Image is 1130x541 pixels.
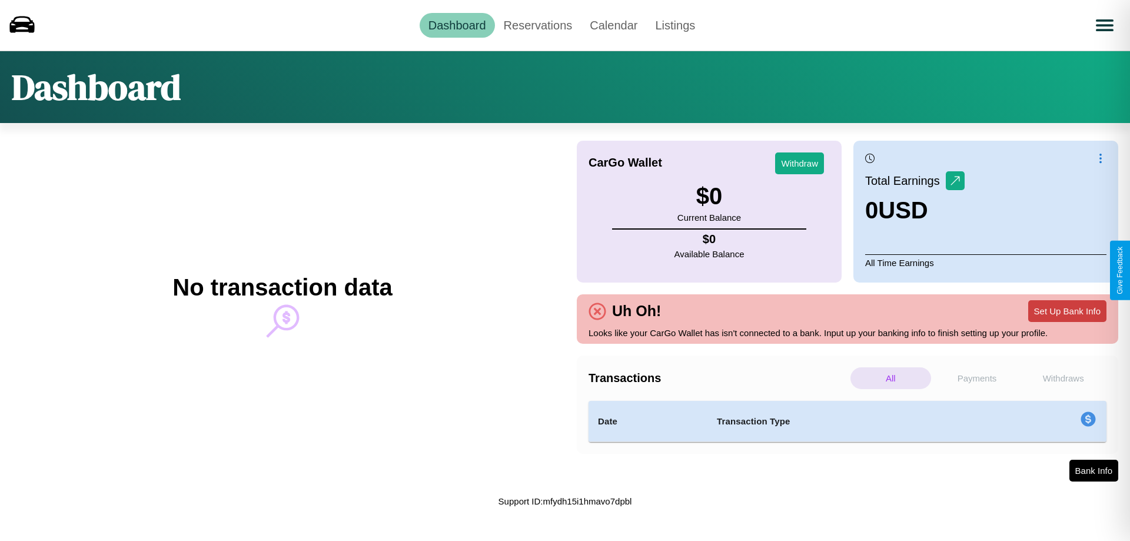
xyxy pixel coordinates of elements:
a: Listings [646,13,704,38]
h4: Uh Oh! [606,303,667,320]
p: All [850,367,931,389]
p: Payments [937,367,1018,389]
h4: Transactions [589,371,847,385]
h4: Transaction Type [717,414,984,429]
h4: CarGo Wallet [589,156,662,170]
h2: No transaction data [172,274,392,301]
button: Bank Info [1069,460,1118,482]
p: Current Balance [677,210,741,225]
button: Set Up Bank Info [1028,300,1106,322]
p: Looks like your CarGo Wallet has isn't connected to a bank. Input up your banking info to finish ... [589,325,1106,341]
p: Withdraws [1023,367,1104,389]
button: Withdraw [775,152,824,174]
a: Reservations [495,13,581,38]
p: All Time Earnings [865,254,1106,271]
h3: 0 USD [865,197,965,224]
p: Available Balance [674,246,745,262]
h4: Date [598,414,698,429]
table: simple table [589,401,1106,442]
h4: $ 0 [674,233,745,246]
button: Open menu [1088,9,1121,42]
h1: Dashboard [12,63,181,111]
h3: $ 0 [677,183,741,210]
a: Dashboard [420,13,495,38]
div: Give Feedback [1116,247,1124,294]
a: Calendar [581,13,646,38]
p: Total Earnings [865,170,946,191]
p: Support ID: mfydh15i1hmavo7dpbl [498,493,632,509]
